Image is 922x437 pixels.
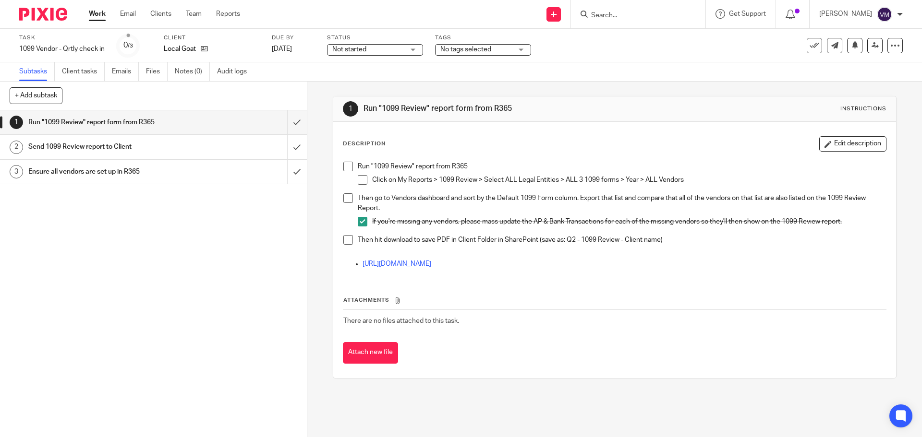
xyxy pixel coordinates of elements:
[89,9,106,19] a: Work
[440,46,491,53] span: No tags selected
[112,62,139,81] a: Emails
[28,165,194,179] h1: Ensure all vendors are set up in R365
[435,34,531,42] label: Tags
[343,140,386,148] p: Description
[358,193,886,213] p: Then go to Vendors dashboard and sort by the Default 1099 Form column. Export that list and compa...
[10,116,23,129] div: 1
[164,44,196,54] p: Local Goat
[358,162,886,171] p: Run "1099 Review" report from R365
[343,101,358,117] div: 1
[364,104,635,114] h1: Run "1099 Review" report form from R365
[327,34,423,42] label: Status
[146,62,168,81] a: Files
[590,12,677,20] input: Search
[10,165,23,178] div: 3
[363,260,431,267] a: [URL][DOMAIN_NAME]
[343,342,398,364] button: Attach new file
[150,9,171,19] a: Clients
[819,9,872,19] p: [PERSON_NAME]
[28,115,194,130] h1: Run "1099 Review" report form from R365
[272,46,292,52] span: [DATE]
[877,7,892,22] img: svg%3E
[840,105,886,113] div: Instructions
[19,34,105,42] label: Task
[343,318,459,324] span: There are no files attached to this task.
[372,175,886,185] p: Click on My Reports > 1099 Review > Select ALL Legal Entities > ALL 3 1099 forms > Year > ALL Ven...
[217,62,254,81] a: Audit logs
[19,8,67,21] img: Pixie
[186,9,202,19] a: Team
[164,34,260,42] label: Client
[19,44,105,54] div: 1099 Vendor - Qrtly check in
[729,11,766,17] span: Get Support
[120,9,136,19] a: Email
[372,217,886,226] p: If you're missing any vendors, please mass update the AP & Bank Transactions for each of the miss...
[216,9,240,19] a: Reports
[343,297,389,303] span: Attachments
[123,40,133,51] div: 0
[62,62,105,81] a: Client tasks
[819,136,886,152] button: Edit description
[10,141,23,154] div: 2
[175,62,210,81] a: Notes (0)
[332,46,366,53] span: Not started
[10,87,62,104] button: + Add subtask
[28,140,194,154] h1: Send 1099 Review report to Client
[272,34,315,42] label: Due by
[358,235,886,245] p: Then hit download to save PDF in Client Folder in SharePoint (save as: Q2 - 1099 Review - Client ...
[19,62,55,81] a: Subtasks
[128,43,133,48] small: /3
